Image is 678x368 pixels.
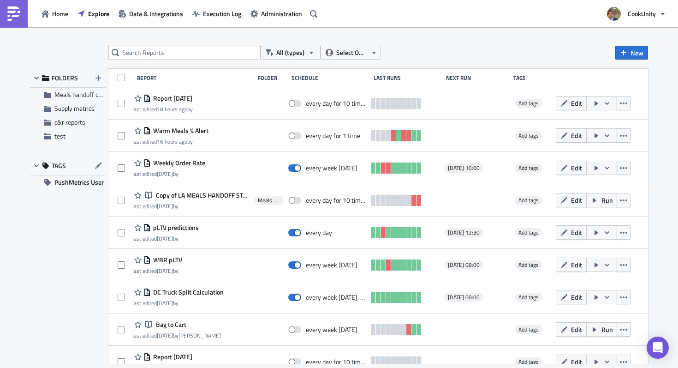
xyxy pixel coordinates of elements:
button: New [615,46,648,60]
button: Edit [556,225,587,240]
div: Open Intercom Messenger [647,337,669,359]
button: Edit [556,258,587,272]
time: 2025-10-06T20:45:10Z [157,137,187,146]
time: 2025-09-09T18:20:06Z [157,331,173,340]
button: Run [586,322,617,337]
span: Add tags [515,325,542,334]
button: CookUnity [601,4,671,24]
span: Add tags [515,163,542,173]
div: every day for 10 times [306,99,367,108]
span: Add tags [515,293,542,302]
div: Next Run [446,74,509,81]
span: Meals handoff checkpoint by stores [258,197,280,204]
span: Execution Log [203,9,241,18]
time: 2025-10-06T18:30:06Z [157,105,187,114]
div: every day [306,229,332,237]
span: Add tags [518,163,539,172]
span: Warm Meals % Alert [151,127,208,135]
button: Edit [556,161,587,175]
div: last edited by [132,106,193,113]
span: Edit [571,228,582,237]
img: PushMetrics [6,6,21,21]
div: Tags [513,74,552,81]
button: Select Owner [321,46,381,60]
div: every week on Tuesday [306,261,357,269]
span: [DATE] 10:00 [448,164,480,172]
span: Edit [571,195,582,205]
span: TAGS [52,162,66,170]
span: Edit [571,325,582,334]
span: Add tags [518,99,539,108]
span: Add tags [518,293,539,302]
div: last edited by [132,138,208,145]
span: Add tags [518,131,539,140]
span: PushMetrics User [54,175,104,189]
div: last edited by [132,267,182,274]
button: Administration [246,6,307,21]
span: Edit [571,98,582,108]
span: [DATE] 08:00 [448,294,480,301]
button: Edit [556,290,587,304]
div: every week on Monday [306,326,357,334]
button: Edit [556,193,587,207]
span: Copy of LA MEALS HANDOFF STATUS [154,191,250,199]
span: Add tags [518,357,539,366]
button: All (types) [261,46,321,60]
span: Edit [571,131,582,140]
time: 2025-09-29T12:10:46Z [157,299,173,308]
button: Edit [556,322,587,337]
span: WBR pLTV [151,256,182,264]
span: Run [601,325,613,334]
span: Edit [571,260,582,270]
span: Edit [571,163,582,173]
span: Add tags [515,357,542,367]
input: Search Reports [108,46,261,60]
span: test [54,131,65,141]
span: Add tags [515,99,542,108]
span: Add tags [518,228,539,237]
button: Execution Log [188,6,246,21]
span: [DATE] 12:30 [448,229,480,236]
div: every week on Thursday [306,164,357,172]
button: PushMetrics User [30,175,106,189]
div: Last Runs [374,74,441,81]
div: every day for 10 times [306,358,367,366]
span: Add tags [515,131,542,140]
button: Edit [556,128,587,143]
div: last edited by [PERSON_NAME] [132,332,221,339]
button: Home [37,6,73,21]
div: every day for 10 times [306,196,367,205]
span: Edit [571,357,582,367]
span: Run [601,195,613,205]
div: last edited by [132,300,224,307]
span: Add tags [518,260,539,269]
button: Run [586,193,617,207]
time: 2025-10-02T18:41:47Z [157,202,173,211]
time: 2025-09-30T12:12:22Z [157,266,173,275]
button: Edit [556,96,587,110]
time: 2025-09-23T14:20:54Z [157,234,173,243]
span: Weekly Order Rate [151,159,205,167]
span: Report 2025-10-06 [151,94,192,103]
span: Add tags [518,325,539,334]
div: every day for 1 time [306,132,360,140]
a: Explore [73,6,114,21]
span: pLTV predictions [151,223,199,232]
span: Explore [88,9,109,18]
button: Data & Integrations [114,6,188,21]
span: FOLDERS [52,74,78,82]
span: Add tags [515,228,542,237]
div: last edited by [132,235,199,242]
span: New [630,48,643,58]
div: Folder [258,74,287,81]
span: Add tags [515,260,542,270]
img: Avatar [606,6,622,22]
div: Report [137,74,253,81]
span: Edit [571,292,582,302]
span: Add tags [518,196,539,205]
div: Schedule [291,74,369,81]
